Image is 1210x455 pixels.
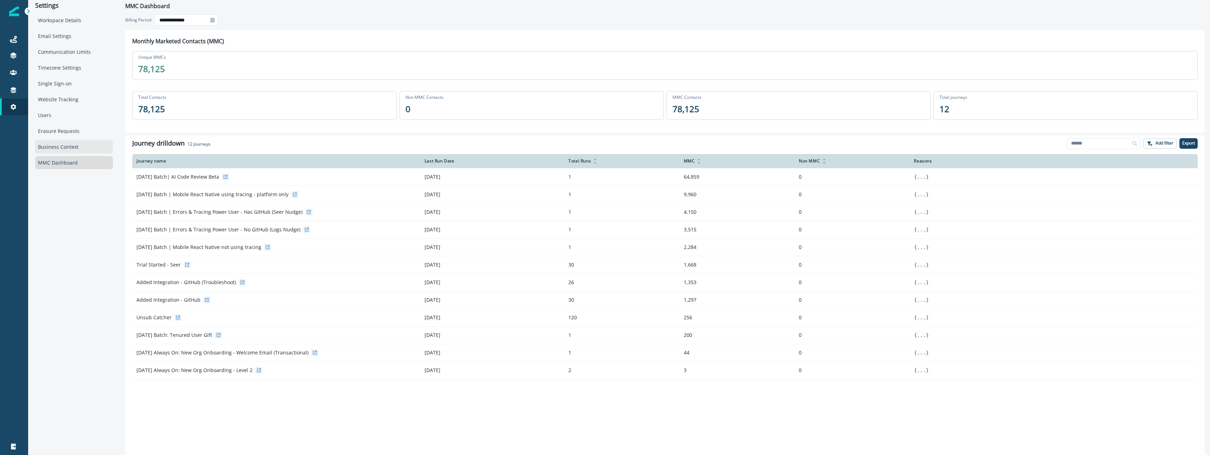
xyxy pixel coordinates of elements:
td: 1 [564,326,679,344]
span: { [914,332,917,338]
span: } [926,262,929,268]
span: { [914,350,917,355]
td: 256 [680,309,795,326]
span: } [926,332,929,338]
td: 44 [680,344,795,361]
p: [DATE] [425,209,560,216]
p: Total Contacts [138,94,166,101]
span: } [926,297,929,303]
div: Non MMC [799,157,905,165]
td: 120 [564,309,679,326]
div: Timezone Settings [35,61,113,74]
p: 78,125 [138,103,165,115]
p: 78,125 [673,103,699,115]
button: ... [917,173,926,180]
span: } [926,367,929,373]
span: { [914,192,917,197]
td: 3 [680,361,795,379]
p: Added Integration - GitHub [136,296,200,303]
button: Export [1179,138,1198,149]
p: [DATE] [425,191,560,198]
p: Export [1182,141,1195,146]
span: { [914,315,917,320]
td: 4,150 [680,203,795,221]
div: MMC Dashboard [35,156,113,169]
button: ... [917,296,926,303]
div: Erasure Requests [35,124,113,137]
div: Last Run Date [425,158,560,164]
p: [DATE] [425,296,560,303]
td: 3,515 [680,221,795,238]
span: { [914,297,917,303]
td: 0 [795,344,910,361]
td: 30 [564,291,679,309]
div: Business Context [35,140,113,153]
button: ... [917,279,926,286]
td: 0 [795,186,910,203]
p: [DATE] Batch | Errors & Tracing Power User - No GitHub (Logs Nudge) [136,226,300,233]
span: } [926,192,929,197]
td: 2 [564,361,679,379]
td: 1,297 [680,291,795,309]
p: 12 [940,103,949,115]
p: [DATE] Batch | Mobile React Native not using tracing [136,244,261,251]
span: } [926,227,929,232]
p: 0 [406,103,410,115]
span: 12 [187,141,192,147]
td: 1,668 [680,256,795,274]
td: 0 [795,238,910,256]
td: 9,960 [680,186,795,203]
p: Settings [35,2,113,9]
div: Users [35,109,113,122]
span: { [914,227,917,232]
td: 1 [564,344,679,361]
button: ... [917,191,926,198]
div: Email Settings [35,30,113,43]
p: [DATE] Always On: New Org Onboarding - Level 2 [136,367,253,374]
p: Add filter [1155,141,1173,146]
td: 200 [680,326,795,344]
p: [DATE] Batch: Tenured User Gift [136,332,212,339]
span: { [914,367,917,373]
td: 0 [795,168,910,186]
td: 64,859 [680,168,795,186]
button: ... [917,261,926,268]
p: Billing Period: [125,17,152,23]
h2: Journeys [187,142,210,147]
p: [DATE] [425,332,560,339]
span: { [914,244,917,250]
span: } [926,280,929,285]
span: } [926,174,929,180]
p: [DATE] [425,173,560,180]
span: { [914,174,917,180]
td: 0 [795,326,910,344]
span: } [926,209,929,215]
td: 0 [795,361,910,379]
p: [DATE] [425,279,560,286]
span: { [914,262,917,268]
p: Added Integration - GitHub (Troubleshoot) [136,279,236,286]
div: Single Sign-on [35,77,113,90]
td: 26 [564,274,679,291]
button: ... [917,314,926,321]
td: 1 [564,203,679,221]
p: Monthly Marketed Contacts (MMC) [132,37,1198,45]
div: Workspace Details [35,14,113,27]
button: Add filter [1143,138,1177,149]
p: 78,125 [138,63,165,75]
div: Communication Limits [35,45,113,58]
p: [DATE] Always On: New Org Onboarding - Welcome Email (Transactional) [136,349,308,356]
span: } [926,350,929,355]
h1: Journey drilldown [132,140,185,147]
button: ... [917,209,926,216]
td: 30 [564,256,679,274]
button: ... [917,349,926,356]
p: [DATE] [425,367,560,374]
span: { [914,280,917,285]
p: [DATE] [425,261,560,268]
div: MMC [684,157,790,165]
td: 1 [564,186,679,203]
p: [DATE] [425,314,560,321]
td: 0 [795,221,910,238]
td: 1 [564,238,679,256]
